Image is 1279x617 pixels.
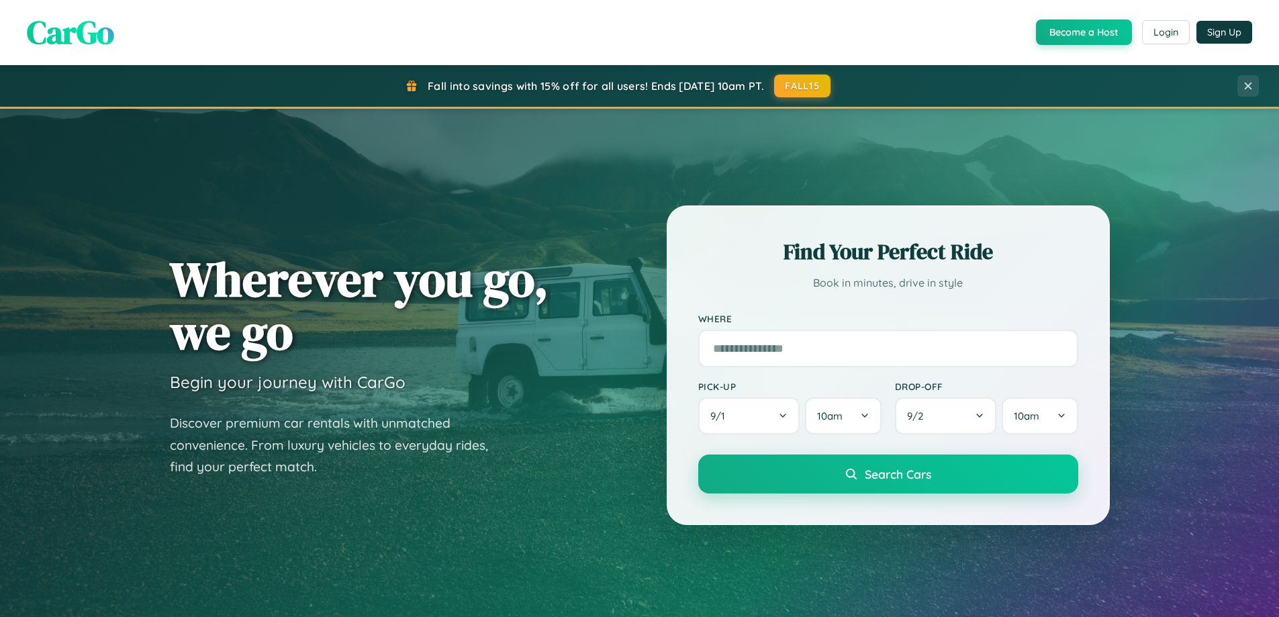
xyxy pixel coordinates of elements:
[698,381,882,392] label: Pick-up
[710,410,732,422] span: 9 / 1
[774,75,831,97] button: FALL15
[698,273,1078,293] p: Book in minutes, drive in style
[865,467,931,481] span: Search Cars
[428,79,764,93] span: Fall into savings with 15% off for all users! Ends [DATE] 10am PT.
[1196,21,1252,44] button: Sign Up
[698,237,1078,267] h2: Find Your Perfect Ride
[698,397,800,434] button: 9/1
[895,381,1078,392] label: Drop-off
[170,252,549,359] h1: Wherever you go, we go
[1142,20,1190,44] button: Login
[698,455,1078,493] button: Search Cars
[1014,410,1039,422] span: 10am
[907,410,930,422] span: 9 / 2
[817,410,843,422] span: 10am
[170,412,506,478] p: Discover premium car rentals with unmatched convenience. From luxury vehicles to everyday rides, ...
[1002,397,1078,434] button: 10am
[895,397,997,434] button: 9/2
[698,313,1078,324] label: Where
[1036,19,1132,45] button: Become a Host
[27,10,114,54] span: CarGo
[170,372,406,392] h3: Begin your journey with CarGo
[805,397,881,434] button: 10am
